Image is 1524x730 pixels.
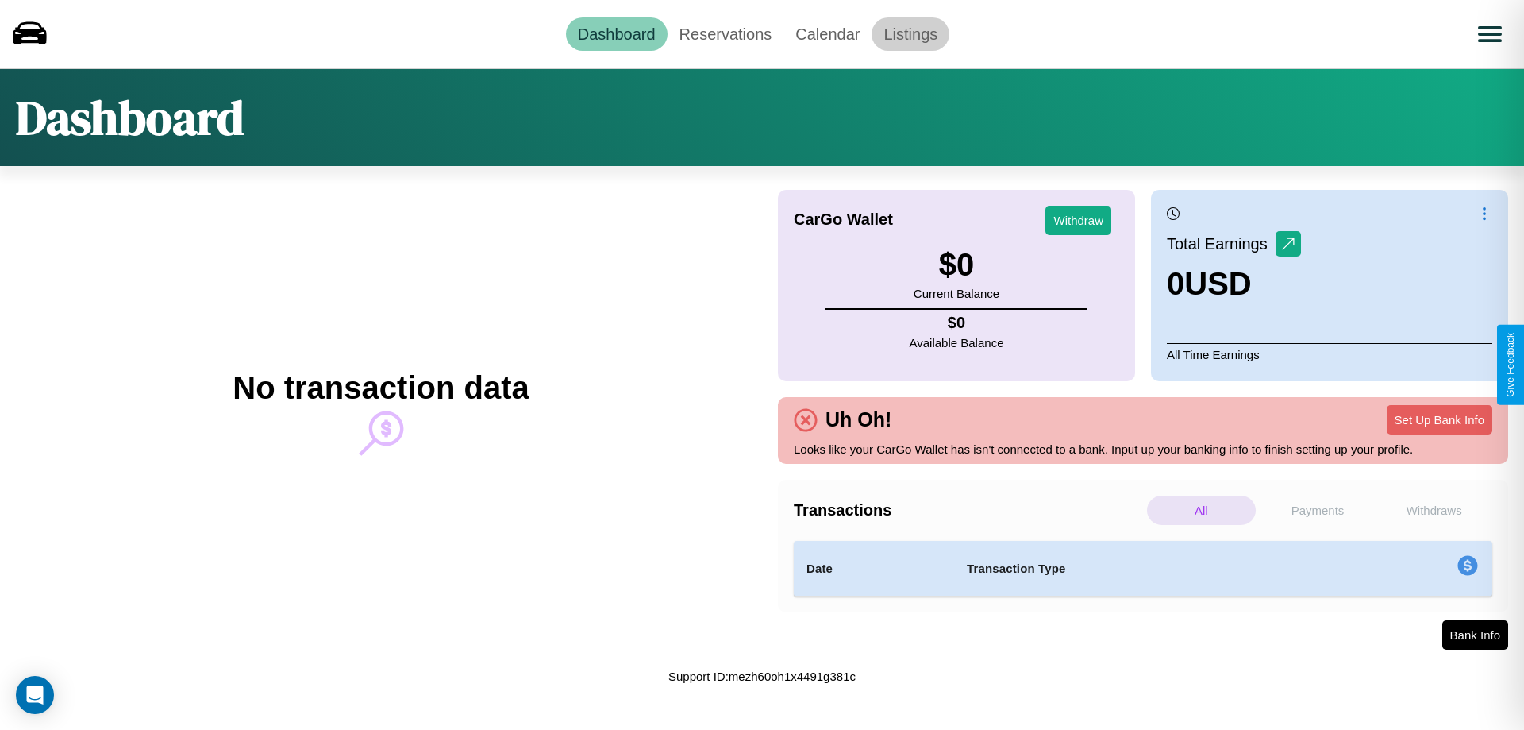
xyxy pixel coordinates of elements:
button: Set Up Bank Info [1387,405,1492,435]
h4: $ 0 [910,314,1004,332]
h3: $ 0 [914,247,999,283]
h4: Transaction Type [967,559,1327,578]
div: Open Intercom Messenger [16,676,54,714]
h4: Date [806,559,941,578]
p: Current Balance [914,283,999,304]
h4: Transactions [794,501,1143,519]
button: Bank Info [1442,620,1508,650]
a: Calendar [783,17,872,51]
p: Looks like your CarGo Wallet has isn't connected to a bank. Input up your banking info to finish ... [794,438,1492,460]
h3: 0 USD [1167,266,1301,302]
a: Dashboard [566,17,668,51]
p: Support ID: mezh60oh1x4491g381c [668,666,856,687]
button: Open menu [1468,12,1512,56]
a: Listings [872,17,949,51]
p: Withdraws [1380,496,1488,525]
div: Give Feedback [1505,333,1516,397]
h1: Dashboard [16,85,244,150]
button: Withdraw [1045,206,1111,235]
a: Reservations [668,17,784,51]
table: simple table [794,541,1492,597]
h4: CarGo Wallet [794,211,893,229]
p: Total Earnings [1167,230,1276,258]
p: All Time Earnings [1167,343,1492,365]
p: All [1147,496,1256,525]
p: Payments [1264,496,1372,525]
h4: Uh Oh! [818,408,899,431]
p: Available Balance [910,332,1004,353]
h2: No transaction data [233,370,529,406]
